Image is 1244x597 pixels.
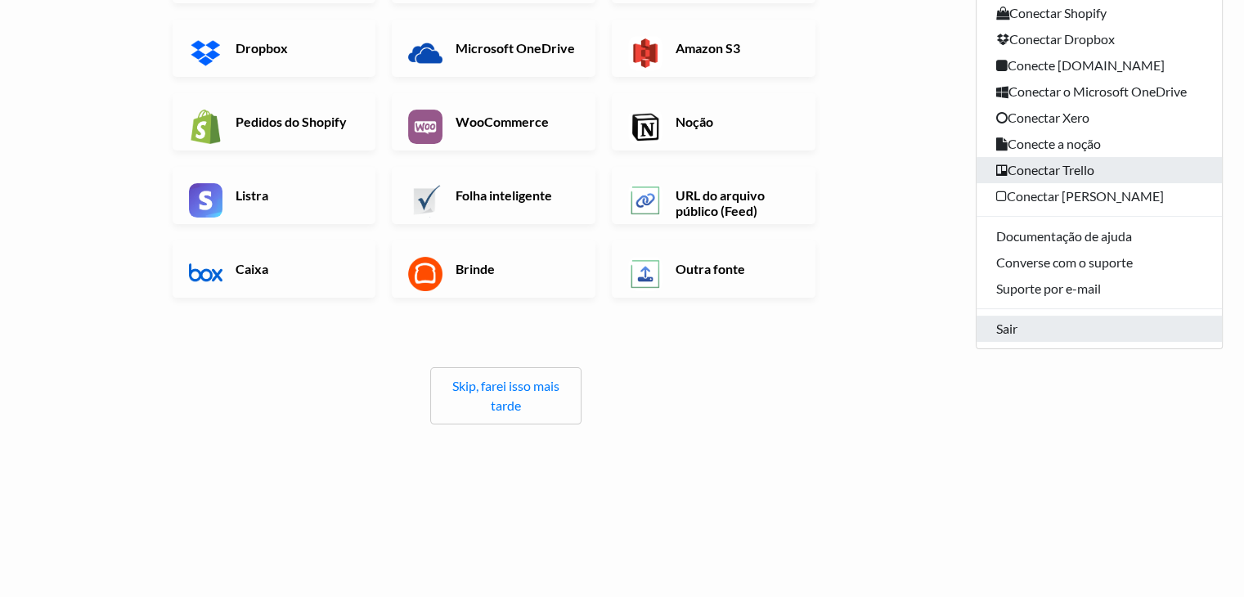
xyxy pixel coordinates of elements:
[996,321,1017,336] font: Sair
[173,167,376,224] a: Listra
[236,114,347,129] font: Pedidos do Shopify
[456,40,575,56] font: Microsoft OneDrive
[628,36,662,70] img: Aplicativo e API do Amazon S3
[1008,57,1165,73] font: Conecte [DOMAIN_NAME]
[977,105,1222,131] a: Conectar Xero
[612,167,815,224] a: URL do arquivo público (Feed)
[456,261,495,276] font: Brinde
[996,254,1133,270] font: Converse com o suporte
[1008,136,1101,151] font: Conecte a noção
[189,110,223,144] img: Aplicativo e API do Shopify
[392,93,595,150] a: WooCommerce
[392,20,595,77] a: Microsoft OneDrive
[996,281,1101,296] font: Suporte por e-mail
[236,261,268,276] font: Caixa
[676,261,745,276] font: Outra fonte
[1008,110,1089,125] font: Conectar Xero
[408,183,442,218] img: Aplicativo e API Smartsheet
[977,223,1222,249] a: Documentação de ajuda
[977,183,1222,209] a: Conectar [PERSON_NAME]
[977,157,1222,183] a: Conectar Trello
[236,187,268,203] font: Listra
[236,40,288,56] font: Dropbox
[408,110,442,144] img: Aplicativo e API WooCommerce
[977,131,1222,157] a: Conecte a noção
[1008,162,1094,177] font: Conectar Trello
[1009,5,1107,20] font: Conectar Shopify
[676,187,765,218] font: URL do arquivo público (Feed)
[1009,31,1115,47] font: Conectar Dropbox
[456,114,549,129] font: WooCommerce
[628,110,662,144] img: Aplicativo e API Notion
[173,240,376,298] a: Caixa
[977,249,1222,276] a: Converse com o suporte
[977,276,1222,302] a: Suporte por e-mail
[392,167,595,224] a: Folha inteligente
[977,26,1222,52] a: Conectar Dropbox
[452,378,559,413] a: Skip, farei isso mais tarde
[392,240,595,298] a: Brinde
[189,257,223,291] img: Aplicativo e API do Box
[996,228,1132,244] font: Documentação de ajuda
[1007,188,1164,204] font: Conectar [PERSON_NAME]
[408,36,442,70] img: Aplicativo e API do Microsoft OneDrive
[612,93,815,150] a: Noção
[676,40,740,56] font: Amazon S3
[456,187,552,203] font: Folha inteligente
[628,257,662,291] img: Outro aplicativo de origem e API
[173,93,376,150] a: Pedidos do Shopify
[173,20,376,77] a: Dropbox
[977,316,1222,342] a: Sair
[612,240,815,298] a: Outra fonte
[977,52,1222,79] a: Conecte [DOMAIN_NAME]
[1008,83,1187,99] font: Conectar o Microsoft OneDrive
[189,183,223,218] img: Aplicativo e API Stripe
[1162,515,1224,577] iframe: Drift Widget Chat Controller
[676,114,713,129] font: Noção
[408,257,442,291] img: Aplicativo e API Toast
[977,79,1222,105] a: Conectar o Microsoft OneDrive
[189,36,223,70] img: Aplicativo e API do Dropbox
[612,20,815,77] a: Amazon S3
[628,183,662,218] img: Aplicativo e API de URL de arquivo público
